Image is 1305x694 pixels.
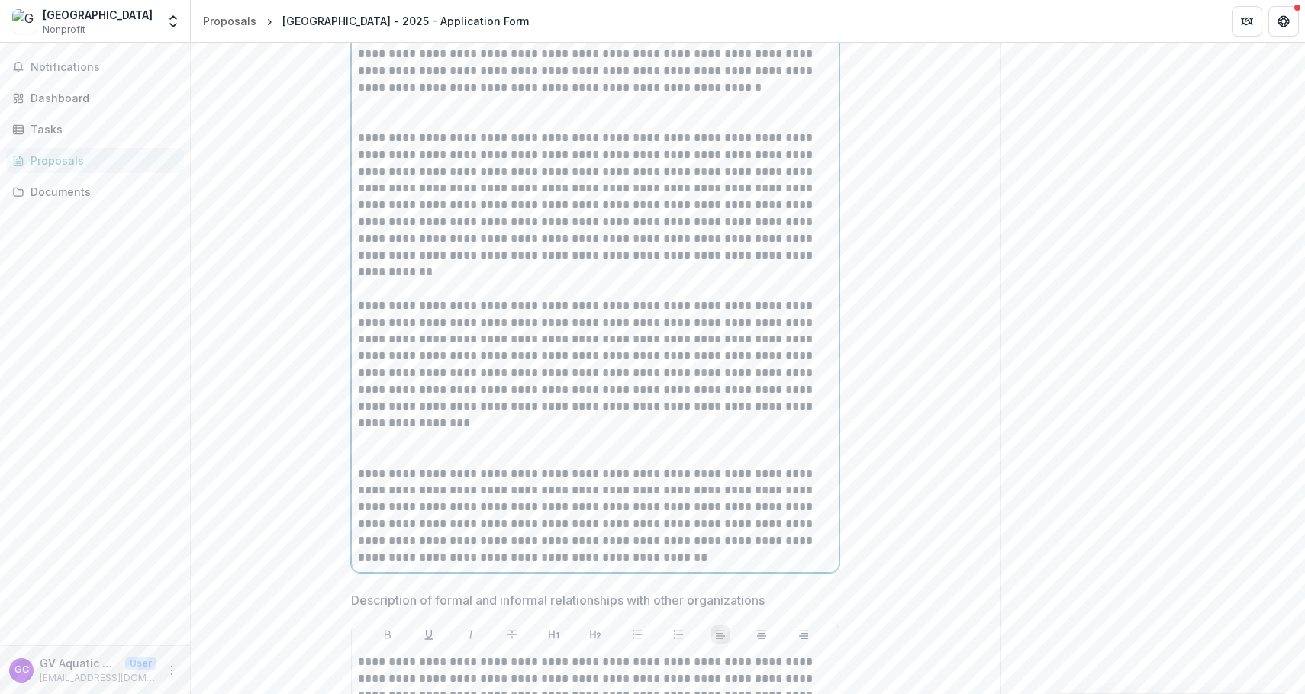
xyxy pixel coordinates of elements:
button: Bold [379,625,397,644]
div: [GEOGRAPHIC_DATA] - 2025 - Application Form [282,13,529,29]
button: Align Center [752,625,771,644]
div: Tasks [31,121,172,137]
span: Nonprofit [43,23,85,37]
button: More [163,661,181,680]
button: Align Left [711,625,730,644]
div: Documents [31,184,172,200]
a: Proposals [197,10,263,32]
div: Dashboard [31,90,172,106]
button: Partners [1232,6,1262,37]
button: Open entity switcher [163,6,184,37]
div: GV Aquatic Center [14,665,29,675]
button: Ordered List [669,625,688,644]
button: Italicize [462,625,480,644]
a: Tasks [6,117,184,142]
p: GV Aquatic Center [40,655,119,671]
button: Bullet List [628,625,646,644]
p: [EMAIL_ADDRESS][DOMAIN_NAME] [40,671,156,685]
p: Description of formal and informal relationships with other organizations [351,591,765,609]
span: Notifications [31,61,178,74]
div: Proposals [203,13,256,29]
a: Dashboard [6,85,184,111]
button: Align Right [794,625,813,644]
div: [GEOGRAPHIC_DATA] [43,7,153,23]
nav: breadcrumb [197,10,535,32]
button: Notifications [6,55,184,79]
p: User [125,657,156,670]
img: Greenbrier Valley Aquatic Center [12,9,37,34]
button: Get Help [1268,6,1299,37]
button: Heading 1 [545,625,563,644]
div: Proposals [31,153,172,169]
button: Heading 2 [586,625,604,644]
button: Strike [503,625,521,644]
a: Documents [6,179,184,204]
a: Proposals [6,148,184,173]
button: Underline [420,625,438,644]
